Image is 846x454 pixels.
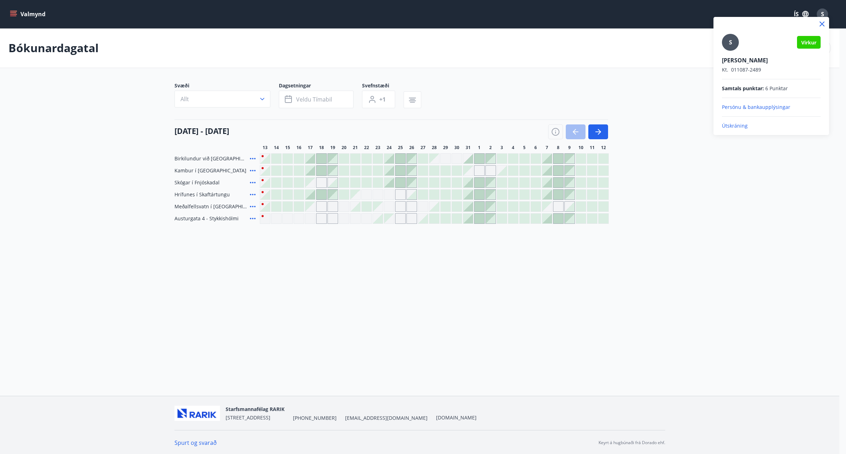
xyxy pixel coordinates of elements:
[722,56,821,64] p: [PERSON_NAME]
[729,38,732,46] span: S
[722,66,728,73] span: Kt.
[722,104,821,111] p: Persónu & bankaupplýsingar
[722,122,821,129] p: Útskráning
[801,39,816,46] span: Virkur
[722,85,764,92] span: Samtals punktar :
[765,85,788,92] span: 6 Punktar
[722,66,821,73] p: 011087-2489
